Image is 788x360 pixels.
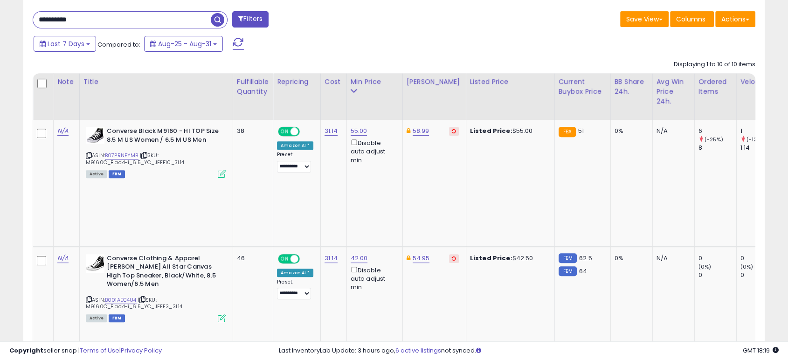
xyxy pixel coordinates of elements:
[237,127,266,135] div: 38
[97,40,140,49] span: Compared to:
[559,253,577,263] small: FBM
[351,265,395,292] div: Disable auto adjust min
[670,11,714,27] button: Columns
[674,60,755,69] div: Displaying 1 to 10 of 10 items
[740,77,774,87] div: Velocity
[83,77,229,87] div: Title
[48,39,84,48] span: Last 7 Days
[144,36,223,52] button: Aug-25 - Aug-31
[86,152,185,166] span: | SKU: M9160C_BlackHi_6.5_YC_JEFF10_31.14
[277,269,313,277] div: Amazon AI *
[698,77,733,97] div: Ordered Items
[109,314,125,322] span: FBM
[676,14,705,24] span: Columns
[86,314,107,322] span: All listings currently available for purchase on Amazon
[232,11,269,28] button: Filters
[559,266,577,276] small: FBM
[740,144,778,152] div: 1.14
[747,136,771,143] small: (-12.28%)
[413,254,430,263] a: 54.95
[657,127,687,135] div: N/A
[470,254,512,263] b: Listed Price:
[237,254,266,263] div: 46
[407,128,410,134] i: This overrides the store level Dynamic Max Price for this listing
[277,279,313,300] div: Preset:
[698,144,736,152] div: 8
[86,170,107,178] span: All listings currently available for purchase on Amazon
[743,346,779,355] span: 2025-09-9 18:19 GMT
[740,127,778,135] div: 1
[615,254,645,263] div: 0%
[109,170,125,178] span: FBM
[325,126,338,136] a: 31.14
[470,254,547,263] div: $42.50
[237,77,269,97] div: Fulfillable Quantity
[470,127,547,135] div: $55.00
[105,152,138,159] a: B07PRNFYMB
[158,39,211,48] span: Aug-25 - Aug-31
[80,346,119,355] a: Terms of Use
[107,127,220,146] b: Converse Black M9160 - HI TOP Size 8.5 M US Women / 6.5 M US Men
[351,77,399,87] div: Min Price
[277,152,313,173] div: Preset:
[351,138,395,165] div: Disable auto adjust min
[740,271,778,279] div: 0
[351,254,368,263] a: 42.00
[657,254,687,263] div: N/A
[395,346,441,355] a: 6 active listings
[277,141,313,150] div: Amazon AI *
[325,254,338,263] a: 31.14
[325,77,343,87] div: Cost
[279,346,779,355] div: Last InventoryLab Update: 3 hours ago, not synced.
[277,77,317,87] div: Repricing
[107,254,220,291] b: Converse Clothing & Apparel [PERSON_NAME] All Star Canvas High Top Sneaker, Black/White, 8.5 Wome...
[298,255,313,263] span: OFF
[351,126,367,136] a: 55.00
[740,263,753,270] small: (0%)
[298,128,313,136] span: OFF
[121,346,162,355] a: Privacy Policy
[57,77,76,87] div: Note
[86,254,104,273] img: 51xV3RXuSuL._SL40_.jpg
[86,254,226,321] div: ASIN:
[740,254,778,263] div: 0
[698,263,712,270] small: (0%)
[470,77,551,87] div: Listed Price
[57,126,69,136] a: N/A
[86,127,104,144] img: 41hJfq5KQnS._SL40_.jpg
[705,136,723,143] small: (-25%)
[620,11,669,27] button: Save View
[578,126,584,135] span: 51
[559,127,576,137] small: FBA
[9,346,162,355] div: seller snap | |
[698,271,736,279] div: 0
[470,126,512,135] b: Listed Price:
[279,255,290,263] span: ON
[579,254,592,263] span: 62.5
[34,36,96,52] button: Last 7 Days
[407,77,462,87] div: [PERSON_NAME]
[105,296,137,304] a: B001AEC4U4
[657,77,691,106] div: Avg Win Price 24h.
[86,127,226,177] div: ASIN:
[279,128,290,136] span: ON
[715,11,755,27] button: Actions
[615,77,649,97] div: BB Share 24h.
[9,346,43,355] strong: Copyright
[615,127,645,135] div: 0%
[579,267,587,276] span: 64
[559,77,607,97] div: Current Buybox Price
[452,129,456,133] i: Revert to store-level Dynamic Max Price
[413,126,429,136] a: 58.99
[698,254,736,263] div: 0
[698,127,736,135] div: 6
[57,254,69,263] a: N/A
[86,296,183,310] span: | SKU: M9160C_BlackHi_6.5_YC_JEFF3_31.14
